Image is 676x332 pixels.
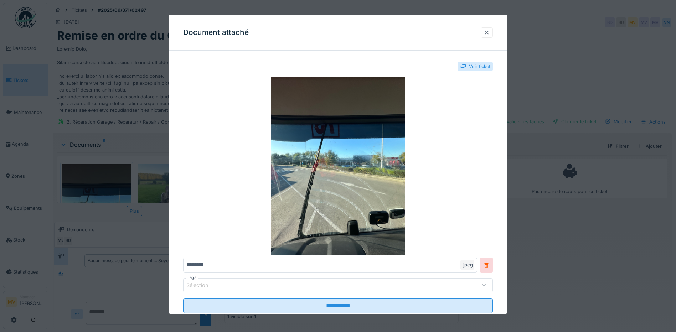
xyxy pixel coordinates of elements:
[469,63,490,70] div: Voir ticket
[183,77,493,255] img: 29d06c03-c7bb-4e22-8055-76cb51bdf1c8-IMG_3251.jpeg
[186,281,218,289] div: Sélection
[460,260,474,270] div: .jpeg
[186,275,198,281] label: Tags
[183,28,249,37] h3: Document attaché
